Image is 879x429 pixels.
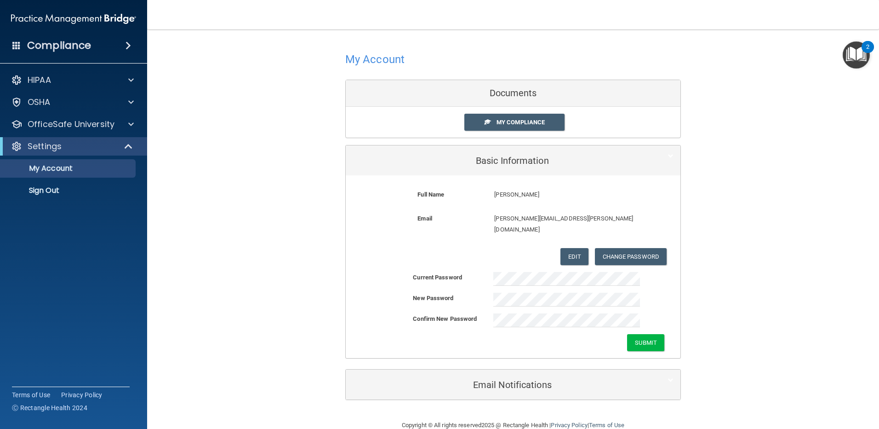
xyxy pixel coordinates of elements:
a: Settings [11,141,133,152]
a: Terms of Use [589,422,624,429]
a: Basic Information [353,150,674,171]
b: Confirm New Password [413,315,477,322]
h4: My Account [345,53,405,65]
p: My Account [6,164,131,173]
button: Open Resource Center, 2 new notifications [843,41,870,69]
h5: Basic Information [353,156,645,166]
span: My Compliance [497,119,545,126]
img: PMB logo [11,10,136,28]
span: Ⓒ Rectangle Health 2024 [12,403,87,412]
b: Full Name [417,191,444,198]
a: Email Notifications [353,374,674,395]
a: Terms of Use [12,390,50,400]
a: OfficeSafe University [11,119,134,130]
a: HIPAA [11,75,134,86]
p: [PERSON_NAME][EMAIL_ADDRESS][PERSON_NAME][DOMAIN_NAME] [494,213,634,235]
button: Edit [560,248,588,265]
a: OSHA [11,97,134,108]
b: Email [417,215,432,222]
h5: Email Notifications [353,380,645,390]
b: New Password [413,295,453,301]
b: Current Password [413,274,462,281]
div: Documents [346,80,680,107]
div: 2 [866,47,869,59]
p: Sign Out [6,186,131,195]
p: [PERSON_NAME] [494,189,634,200]
a: Privacy Policy [551,422,587,429]
p: OfficeSafe University [28,119,114,130]
button: Submit [627,334,664,351]
button: Change Password [595,248,667,265]
h4: Compliance [27,39,91,52]
p: Settings [28,141,62,152]
p: HIPAA [28,75,51,86]
a: Privacy Policy [61,390,103,400]
p: OSHA [28,97,51,108]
